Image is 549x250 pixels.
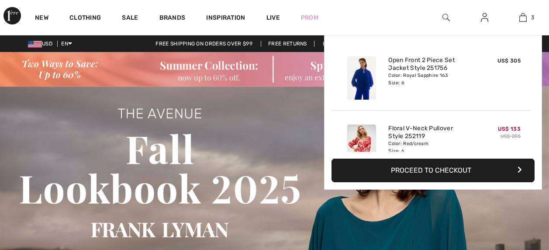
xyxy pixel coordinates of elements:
[3,7,21,24] img: 1ère Avenue
[388,72,474,86] div: Color: Royal Sapphire 163 Size: 6
[347,125,376,168] img: Floral V-Neck Pullover Style 252119
[331,159,535,182] button: Proceed to Checkout
[493,224,540,246] iframe: Opens a widget where you can find more information
[122,14,138,23] a: Sale
[28,41,42,48] img: US Dollar
[301,13,318,22] a: Prom
[35,14,48,23] a: New
[28,41,56,47] span: USD
[261,41,314,47] a: Free Returns
[148,41,259,47] a: Free shipping on orders over $99
[481,12,488,23] img: My Info
[206,14,245,23] span: Inspiration
[442,12,450,23] img: search the website
[474,12,495,23] a: Sign In
[347,56,376,100] img: Open Front 2 Piece Set Jacket Style 251756
[504,12,542,23] a: 3
[266,13,280,22] a: Live
[501,133,521,139] s: US$ 205
[316,41,401,47] a: Lowest Price Guarantee
[159,14,186,23] a: Brands
[531,14,534,21] span: 3
[61,41,72,47] span: EN
[519,12,527,23] img: My Bag
[388,125,474,140] a: Floral V-Neck Pullover Style 252119
[497,58,521,64] span: US$ 305
[388,56,474,72] a: Open Front 2 Piece Set Jacket Style 251756
[388,140,474,154] div: Color: Red/cream Size: 6
[69,14,101,23] a: Clothing
[498,126,521,132] span: US$ 133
